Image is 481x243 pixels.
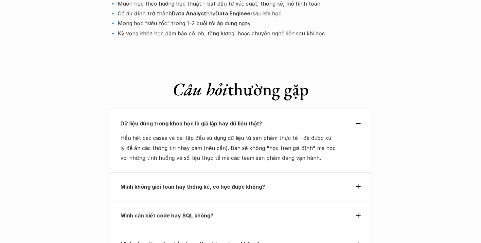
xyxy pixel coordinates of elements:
[215,10,253,17] strong: Data Engineer
[120,212,213,219] strong: Mình cần biết code hay SQL không?
[172,10,206,17] strong: Data Analyst
[120,120,262,127] strong: Dữ liệu dùng trong khóa học là giả lập hay dữ liệu thật?
[110,79,371,100] h1: thường gặp
[120,183,265,190] strong: Mình không giỏi toán hay thống kê, có học được không?
[172,78,228,101] em: Câu hỏi
[120,133,337,163] p: Hầu hết các cases và bài tập đều sử dụng dữ liệu từ sản phẩm thực tế - đã được xử lý để ẩn các th...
